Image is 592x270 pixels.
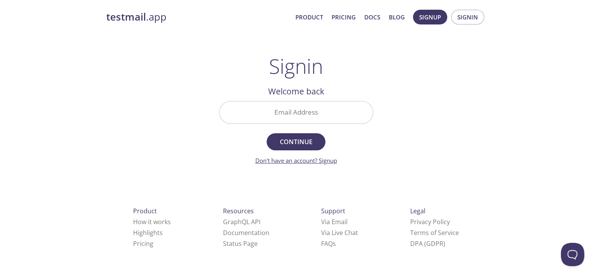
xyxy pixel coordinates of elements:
[321,218,348,226] a: Via Email
[333,239,336,248] span: s
[133,207,157,215] span: Product
[223,239,258,248] a: Status Page
[413,10,447,24] button: Signup
[389,12,405,22] a: Blog
[561,243,584,266] iframe: Help Scout Beacon - Open
[410,218,450,226] a: Privacy Policy
[332,12,356,22] a: Pricing
[321,228,358,237] a: Via Live Chat
[223,228,269,237] a: Documentation
[219,85,373,98] h2: Welcome back
[133,218,171,226] a: How it works
[451,10,484,24] button: Signin
[410,207,425,215] span: Legal
[295,12,323,22] a: Product
[255,157,337,164] a: Don't have an account? Signup
[321,207,345,215] span: Support
[321,239,336,248] a: FAQ
[223,218,260,226] a: GraphQL API
[410,228,459,237] a: Terms of Service
[223,207,254,215] span: Resources
[410,239,445,248] a: DPA (GDPR)
[457,12,478,22] span: Signin
[269,54,323,78] h1: Signin
[267,133,325,150] button: Continue
[275,136,316,147] span: Continue
[364,12,380,22] a: Docs
[106,10,289,24] a: testmail.app
[133,228,163,237] a: Highlights
[133,239,153,248] a: Pricing
[419,12,441,22] span: Signup
[106,10,146,24] strong: testmail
